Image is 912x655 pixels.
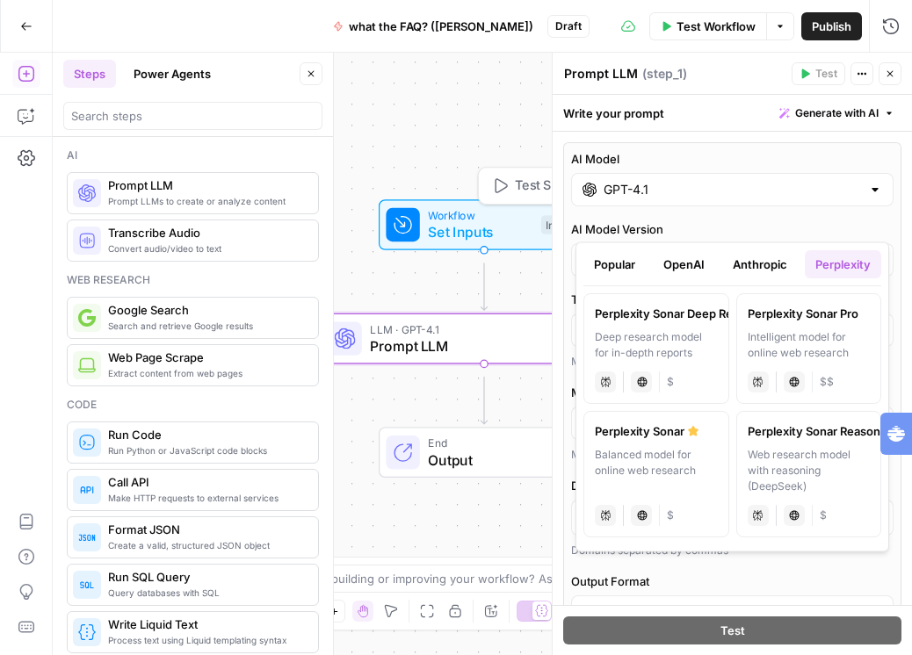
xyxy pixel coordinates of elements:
button: Test Workflow [649,12,766,40]
span: Cost tier [820,507,827,523]
span: Test Workflow [677,18,756,35]
span: Cost tier [820,374,834,390]
span: Convert audio/video to text [108,241,304,256]
span: Workflow [428,207,532,224]
span: End [428,435,571,451]
button: what the FAQ? ([PERSON_NAME]) [322,12,544,40]
div: Web research [67,272,319,288]
span: Prompt LLM [370,335,591,356]
div: Inputs [541,215,580,234]
button: Test [792,62,845,85]
span: what the FAQ? ([PERSON_NAME]) [349,18,533,35]
span: Cost tier [667,507,674,523]
span: Draft [555,18,582,34]
div: Ai [67,148,319,163]
span: Test Step [515,176,571,196]
button: Popular [583,250,646,278]
label: AI Model [571,150,894,168]
div: Perplexity Sonar [595,422,718,440]
input: Search steps [71,107,315,125]
g: Edge from step_1 to end [481,377,487,423]
textarea: Prompt LLM [564,65,638,83]
label: Max Output Length (optional) [571,384,894,401]
button: Anthropic [722,250,798,278]
div: WorkflowSet InputsInputsTest Step [321,199,648,250]
span: Google Search [108,301,304,319]
button: Test [563,616,901,644]
div: Deep research model for in-depth reports [595,329,718,361]
div: LLM · GPT-4.1Prompt LLMStep 1 [321,313,648,364]
span: Publish [812,18,851,35]
div: Write your prompt [553,95,912,131]
button: Steps [63,60,116,88]
g: Edge from start to step_1 [481,263,487,310]
span: LLM · GPT-4.1 [370,320,591,337]
div: Model Creativity [571,354,894,370]
span: Test [815,66,837,82]
span: Cost tier [667,374,674,390]
div: Maximum number of tokens to output [571,447,894,463]
span: Make HTTP requests to external services [108,491,304,505]
span: Generate with AI [795,105,879,121]
span: Run SQL Query [108,568,304,586]
div: Perplexity Sonar Pro [748,305,871,322]
label: Output Format [571,572,894,590]
span: Output [428,450,571,471]
div: Intelligent model for online web research [748,329,871,361]
input: Text [583,603,861,621]
label: AI Model Version [571,220,894,238]
label: Domains to Include [571,477,894,494]
button: Publish [801,12,862,40]
span: Call API [108,473,304,491]
span: Run Python or JavaScript code blocks [108,443,304,457]
label: Temperature [571,291,894,308]
div: Balanced model for online web research [595,447,718,494]
button: Power Agents [123,60,221,88]
span: Transcribe Audio [108,224,304,241]
span: Query databases with SQL [108,586,304,600]
span: Create a valid, structured JSON object [108,538,304,552]
span: Search and retrieve Google results [108,319,304,333]
div: Web research model with reasoning (DeepSeek) [748,447,871,494]
span: Write Liquid Text [108,615,304,633]
div: Perplexity Sonar Deep Research [595,305,718,322]
span: Run Code [108,426,304,443]
div: Code [67,397,319,413]
span: Extract content from web pages [108,366,304,380]
input: Select a model [604,181,861,198]
div: Perplexity Sonar Reasoning [748,422,871,440]
span: Prompt LLMs to create or analyze content [108,194,304,208]
span: Set Inputs [428,221,532,242]
button: Generate with AI [772,102,901,125]
span: Process text using Liquid templating syntax [108,633,304,647]
div: Domains separated by commas [571,543,894,558]
button: Perplexity [805,250,881,278]
span: Web Page Scrape [108,349,304,366]
span: ( step_1 ) [642,65,687,83]
span: Test [720,622,745,639]
span: Prompt LLM [108,176,304,194]
button: Test Step [483,172,579,199]
span: Format JSON [108,521,304,538]
div: EndOutput [321,427,648,478]
button: OpenAI [653,250,715,278]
